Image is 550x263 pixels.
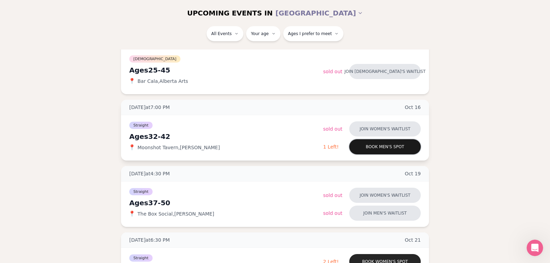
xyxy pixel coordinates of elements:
[251,31,269,36] span: Your age
[323,69,342,74] span: Sold Out
[129,78,135,84] span: 📍
[323,144,339,150] span: 1 Left!
[129,132,323,141] div: Ages 32-42
[275,6,363,21] button: [GEOGRAPHIC_DATA]
[349,139,421,154] button: Book men's spot
[129,170,170,177] span: [DATE] at 4:30 PM
[527,240,543,256] iframe: Intercom live chat
[137,78,188,85] span: Bar Cala , Alberta Arts
[187,8,273,18] span: UPCOMING EVENTS IN
[349,121,421,136] button: Join women's waitlist
[405,104,421,111] span: Oct 16
[323,126,342,132] span: Sold Out
[323,193,342,198] span: Sold Out
[129,237,170,243] span: [DATE] at 6:30 PM
[129,198,323,208] div: Ages 37-50
[288,31,332,36] span: Ages I prefer to meet
[129,211,135,217] span: 📍
[129,145,135,150] span: 📍
[349,188,421,203] button: Join women's waitlist
[211,31,232,36] span: All Events
[246,26,280,41] button: Your age
[129,65,323,75] div: Ages 25-45
[349,206,421,221] button: Join men's waitlist
[137,210,214,217] span: The Box Social , [PERSON_NAME]
[129,254,153,262] span: Straight
[129,122,153,129] span: Straight
[129,55,180,63] span: [DEMOGRAPHIC_DATA]
[137,144,220,151] span: Moonshot Tavern , [PERSON_NAME]
[349,64,421,79] button: Join [DEMOGRAPHIC_DATA]'s waitlist
[129,104,170,111] span: [DATE] at 7:00 PM
[283,26,344,41] button: Ages I prefer to meet
[405,237,421,243] span: Oct 21
[207,26,243,41] button: All Events
[405,170,421,177] span: Oct 19
[129,188,153,195] span: Straight
[323,210,342,216] span: Sold Out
